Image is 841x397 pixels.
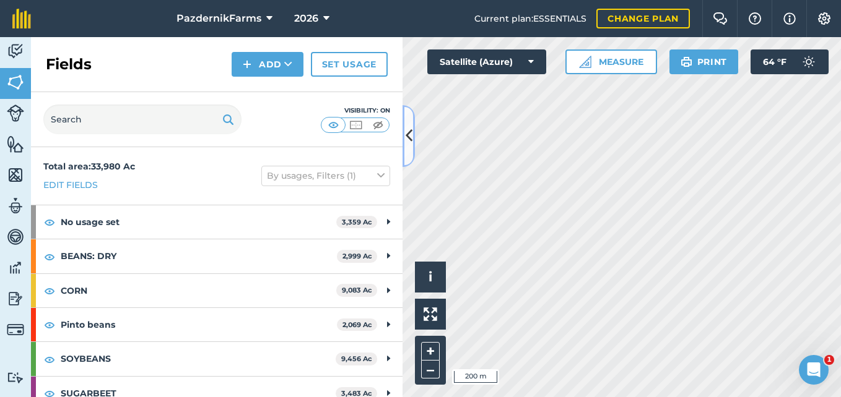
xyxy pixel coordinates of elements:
span: i [429,269,432,284]
img: svg+xml;base64,PD94bWwgdmVyc2lvbj0iMS4wIiBlbmNvZGluZz0idXRmLTgiPz4KPCEtLSBHZW5lcmF0b3I6IEFkb2JlIE... [7,228,24,246]
img: svg+xml;base64,PHN2ZyB4bWxucz0iaHR0cDovL3d3dy53My5vcmcvMjAwMC9zdmciIHdpZHRoPSI1MCIgaGVpZ2h0PSI0MC... [348,119,364,131]
span: Current plan : ESSENTIALS [474,12,586,25]
button: Print [669,49,739,74]
div: SOYBEANS9,456 Ac [31,342,403,375]
a: Edit fields [43,178,98,192]
img: svg+xml;base64,PHN2ZyB4bWxucz0iaHR0cDovL3d3dy53My5vcmcvMjAwMC9zdmciIHdpZHRoPSI1MCIgaGVpZ2h0PSI0MC... [370,119,386,131]
div: Pinto beans2,069 Ac [31,308,403,341]
span: 64 ° F [763,49,787,74]
button: Satellite (Azure) [427,49,546,74]
img: svg+xml;base64,PHN2ZyB4bWxucz0iaHR0cDovL3d3dy53My5vcmcvMjAwMC9zdmciIHdpZHRoPSIxOCIgaGVpZ2h0PSIyNC... [44,215,55,229]
img: svg+xml;base64,PHN2ZyB4bWxucz0iaHR0cDovL3d3dy53My5vcmcvMjAwMC9zdmciIHdpZHRoPSIxOCIgaGVpZ2h0PSIyNC... [44,317,55,332]
div: CORN9,083 Ac [31,274,403,307]
img: svg+xml;base64,PHN2ZyB4bWxucz0iaHR0cDovL3d3dy53My5vcmcvMjAwMC9zdmciIHdpZHRoPSI1MCIgaGVpZ2h0PSI0MC... [326,119,341,131]
strong: 9,083 Ac [342,286,372,294]
strong: 2,999 Ac [342,252,372,260]
strong: SOYBEANS [61,342,336,375]
strong: 9,456 Ac [341,354,372,363]
button: + [421,342,440,361]
a: Change plan [596,9,690,28]
button: i [415,262,446,292]
button: Add [232,52,303,77]
strong: No usage set [61,205,336,239]
input: Search [43,105,242,134]
img: svg+xml;base64,PD94bWwgdmVyc2lvbj0iMS4wIiBlbmNvZGluZz0idXRmLTgiPz4KPCEtLSBHZW5lcmF0b3I6IEFkb2JlIE... [7,258,24,277]
strong: BEANS: DRY [61,239,337,273]
img: svg+xml;base64,PHN2ZyB4bWxucz0iaHR0cDovL3d3dy53My5vcmcvMjAwMC9zdmciIHdpZHRoPSIxOSIgaGVpZ2h0PSIyNC... [681,54,692,69]
strong: Total area : 33,980 Ac [43,161,135,172]
img: svg+xml;base64,PD94bWwgdmVyc2lvbj0iMS4wIiBlbmNvZGluZz0idXRmLTgiPz4KPCEtLSBHZW5lcmF0b3I6IEFkb2JlIE... [7,42,24,61]
img: svg+xml;base64,PHN2ZyB4bWxucz0iaHR0cDovL3d3dy53My5vcmcvMjAwMC9zdmciIHdpZHRoPSIxNCIgaGVpZ2h0PSIyNC... [243,57,251,72]
strong: Pinto beans [61,308,337,341]
button: By usages, Filters (1) [261,166,390,186]
img: A cog icon [817,12,832,25]
strong: 3,359 Ac [342,218,372,226]
img: svg+xml;base64,PD94bWwgdmVyc2lvbj0iMS4wIiBlbmNvZGluZz0idXRmLTgiPz4KPCEtLSBHZW5lcmF0b3I6IEFkb2JlIE... [7,197,24,215]
span: 1 [824,355,834,365]
button: Measure [565,49,657,74]
span: 2026 [294,11,318,26]
img: Ruler icon [579,56,591,68]
img: svg+xml;base64,PHN2ZyB4bWxucz0iaHR0cDovL3d3dy53My5vcmcvMjAwMC9zdmciIHdpZHRoPSIxOSIgaGVpZ2h0PSIyNC... [222,112,234,127]
button: – [421,361,440,378]
img: svg+xml;base64,PD94bWwgdmVyc2lvbj0iMS4wIiBlbmNvZGluZz0idXRmLTgiPz4KPCEtLSBHZW5lcmF0b3I6IEFkb2JlIE... [7,105,24,122]
img: A question mark icon [747,12,762,25]
img: fieldmargin Logo [12,9,31,28]
button: 64 °F [751,49,829,74]
div: BEANS: DRY2,999 Ac [31,239,403,273]
img: svg+xml;base64,PHN2ZyB4bWxucz0iaHR0cDovL3d3dy53My5vcmcvMjAwMC9zdmciIHdpZHRoPSIxOCIgaGVpZ2h0PSIyNC... [44,283,55,298]
img: svg+xml;base64,PHN2ZyB4bWxucz0iaHR0cDovL3d3dy53My5vcmcvMjAwMC9zdmciIHdpZHRoPSIxOCIgaGVpZ2h0PSIyNC... [44,352,55,367]
img: svg+xml;base64,PHN2ZyB4bWxucz0iaHR0cDovL3d3dy53My5vcmcvMjAwMC9zdmciIHdpZHRoPSI1NiIgaGVpZ2h0PSI2MC... [7,73,24,92]
h2: Fields [46,54,92,74]
img: svg+xml;base64,PHN2ZyB4bWxucz0iaHR0cDovL3d3dy53My5vcmcvMjAwMC9zdmciIHdpZHRoPSI1NiIgaGVpZ2h0PSI2MC... [7,166,24,184]
strong: CORN [61,274,336,307]
img: svg+xml;base64,PD94bWwgdmVyc2lvbj0iMS4wIiBlbmNvZGluZz0idXRmLTgiPz4KPCEtLSBHZW5lcmF0b3I6IEFkb2JlIE... [796,49,821,74]
img: Two speech bubbles overlapping with the left bubble in the forefront [713,12,728,25]
iframe: Intercom live chat [799,355,829,385]
div: Visibility: On [321,106,390,116]
img: svg+xml;base64,PHN2ZyB4bWxucz0iaHR0cDovL3d3dy53My5vcmcvMjAwMC9zdmciIHdpZHRoPSIxOCIgaGVpZ2h0PSIyNC... [44,249,55,264]
img: svg+xml;base64,PD94bWwgdmVyc2lvbj0iMS4wIiBlbmNvZGluZz0idXRmLTgiPz4KPCEtLSBHZW5lcmF0b3I6IEFkb2JlIE... [7,321,24,338]
a: Set usage [311,52,388,77]
img: svg+xml;base64,PHN2ZyB4bWxucz0iaHR0cDovL3d3dy53My5vcmcvMjAwMC9zdmciIHdpZHRoPSIxNyIgaGVpZ2h0PSIxNy... [783,11,796,26]
img: svg+xml;base64,PD94bWwgdmVyc2lvbj0iMS4wIiBlbmNvZGluZz0idXRmLTgiPz4KPCEtLSBHZW5lcmF0b3I6IEFkb2JlIE... [7,289,24,308]
span: PazdernikFarms [176,11,261,26]
img: svg+xml;base64,PHN2ZyB4bWxucz0iaHR0cDovL3d3dy53My5vcmcvMjAwMC9zdmciIHdpZHRoPSI1NiIgaGVpZ2h0PSI2MC... [7,135,24,153]
img: Four arrows, one pointing top left, one top right, one bottom right and the last bottom left [424,307,437,321]
div: No usage set3,359 Ac [31,205,403,239]
img: svg+xml;base64,PD94bWwgdmVyc2lvbj0iMS4wIiBlbmNvZGluZz0idXRmLTgiPz4KPCEtLSBHZW5lcmF0b3I6IEFkb2JlIE... [7,372,24,383]
strong: 2,069 Ac [342,320,372,329]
